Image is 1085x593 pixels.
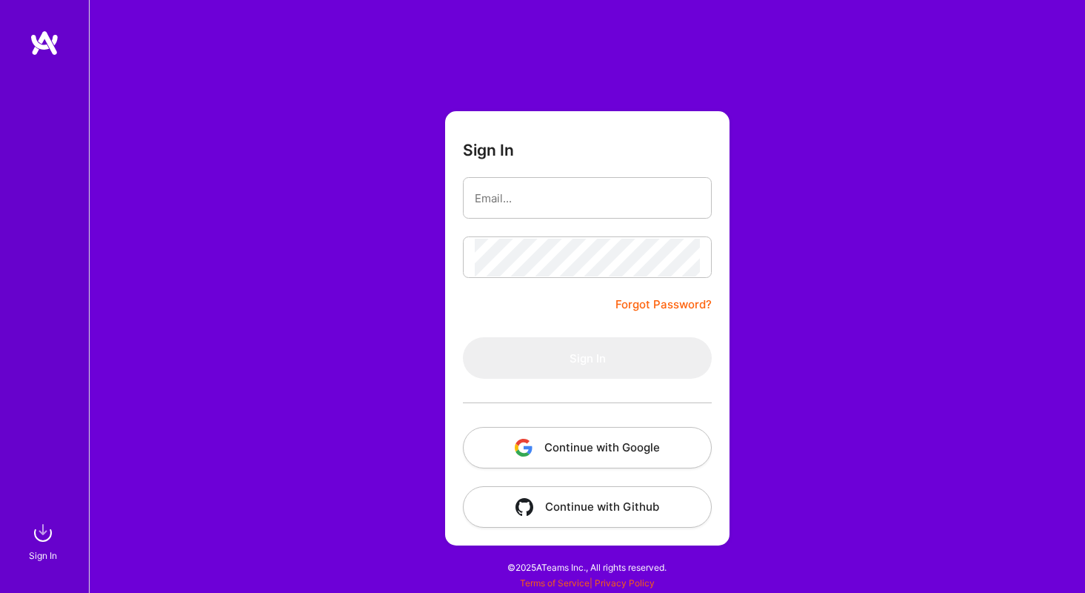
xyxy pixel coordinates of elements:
[31,518,58,563] a: sign inSign In
[463,427,712,468] button: Continue with Google
[520,577,655,589] span: |
[89,549,1085,586] div: © 2025 ATeams Inc., All rights reserved.
[515,439,533,457] img: icon
[29,548,57,563] div: Sign In
[30,30,59,56] img: logo
[515,498,533,516] img: icon
[595,577,655,589] a: Privacy Policy
[463,486,712,528] button: Continue with Github
[615,296,712,314] a: Forgot Password?
[520,577,590,589] a: Terms of Service
[463,141,514,159] h3: Sign In
[28,518,58,548] img: sign in
[463,337,712,379] button: Sign In
[475,179,700,217] input: Email...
